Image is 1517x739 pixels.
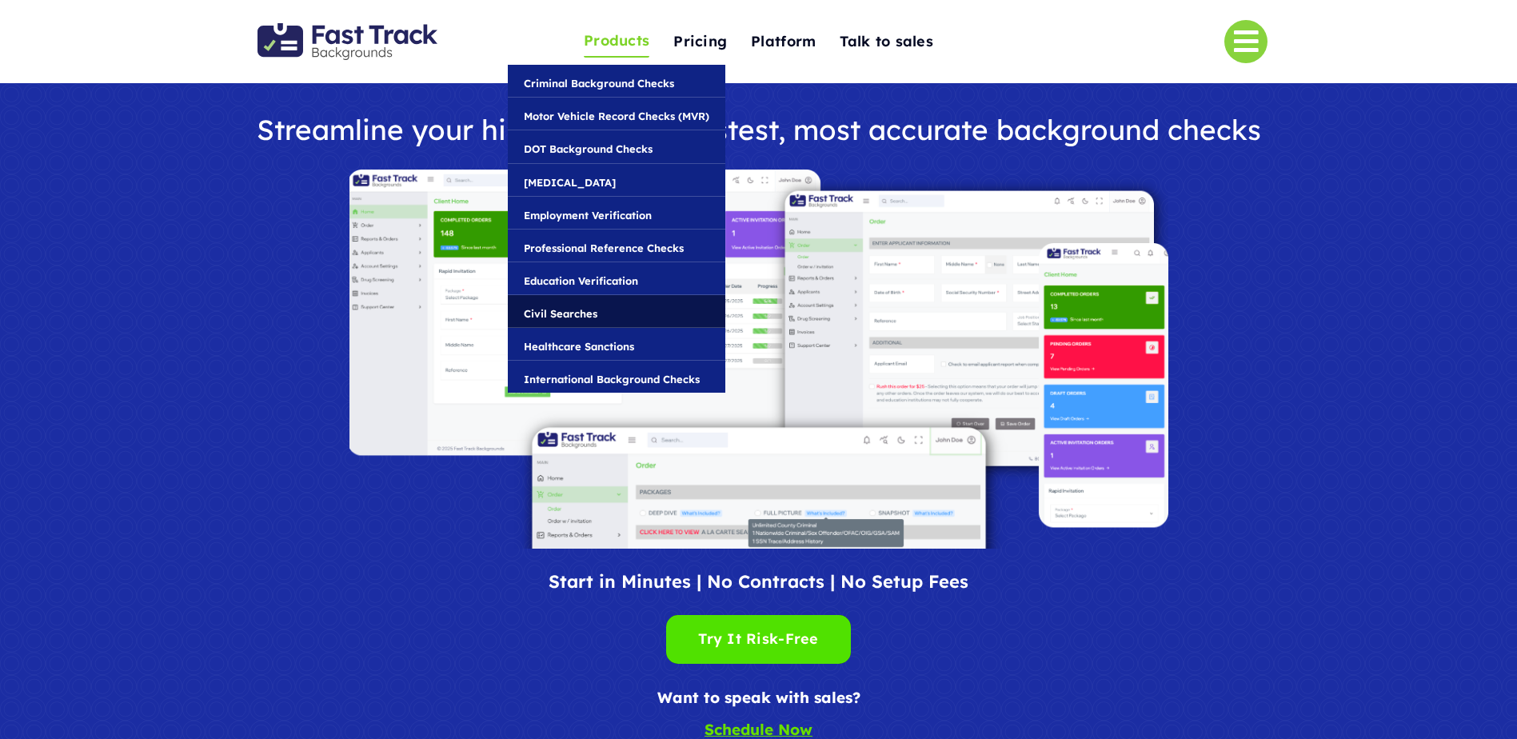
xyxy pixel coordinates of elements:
[524,272,638,290] span: Education Verification
[840,30,933,54] span: Talk to sales
[524,74,674,92] span: Criminal Background Checks
[257,23,437,60] img: Fast Track Backgrounds Logo
[698,627,818,652] span: Try It Risk-Free
[508,262,725,294] a: Education Verification
[508,295,725,327] a: Civil Searches
[508,230,725,262] a: Professional Reference Checks
[508,164,725,196] a: [MEDICAL_DATA]
[504,2,1013,82] nav: One Page
[673,30,727,54] span: Pricing
[524,305,597,322] span: Civil Searches
[239,114,1278,146] h1: Streamline your hiring with the fastest, most accurate background checks
[751,30,816,54] span: Platform
[524,239,684,257] span: Professional Reference Checks
[524,107,709,125] span: Motor Vehicle Record Checks (MVR)
[657,688,860,707] span: Want to speak with sales?
[840,25,933,59] a: Talk to sales
[508,328,725,360] a: Healthcare Sanctions
[508,361,725,393] a: International Background Checks
[1224,20,1267,63] a: Link to #
[508,98,725,130] a: Motor Vehicle Record Checks (MVR)
[524,338,634,355] span: Healthcare Sanctions
[508,65,725,97] a: Criminal Background Checks
[666,615,850,664] a: Try It Risk-Free
[508,130,725,162] a: DOT Background Checks
[549,570,968,593] span: Start in Minutes | No Contracts | No Setup Fees
[349,170,1168,549] img: Fast Track Backgrounds Platform
[257,22,437,38] a: Fast Track Backgrounds Logo
[584,29,649,54] span: Products
[508,197,725,229] a: Employment Verification
[705,720,812,739] a: Schedule Now
[524,174,616,191] span: [MEDICAL_DATA]
[524,206,652,224] span: Employment Verification
[673,25,727,59] a: Pricing
[524,140,653,158] span: DOT Background Checks
[751,25,816,59] a: Platform
[524,370,700,388] span: International Background Checks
